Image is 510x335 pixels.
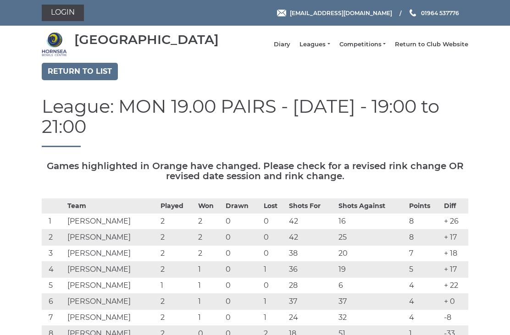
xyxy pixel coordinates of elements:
[158,246,196,262] td: 2
[442,294,468,310] td: + 0
[407,278,442,294] td: 4
[261,199,287,214] th: Lost
[42,214,65,230] td: 1
[287,310,336,326] td: 24
[336,294,407,310] td: 37
[287,262,336,278] td: 36
[299,40,330,49] a: Leagues
[287,246,336,262] td: 38
[158,294,196,310] td: 2
[223,230,261,246] td: 0
[261,230,287,246] td: 0
[287,278,336,294] td: 28
[261,262,287,278] td: 1
[290,9,392,16] span: [EMAIL_ADDRESS][DOMAIN_NAME]
[158,214,196,230] td: 2
[261,214,287,230] td: 0
[42,63,118,80] a: Return to list
[42,5,84,21] a: Login
[261,278,287,294] td: 0
[42,262,65,278] td: 4
[158,310,196,326] td: 2
[158,278,196,294] td: 1
[261,294,287,310] td: 1
[442,214,468,230] td: + 26
[407,246,442,262] td: 7
[339,40,386,49] a: Competitions
[421,9,459,16] span: 01964 537776
[42,310,65,326] td: 7
[395,40,468,49] a: Return to Club Website
[336,230,407,246] td: 25
[42,161,468,181] h5: Games highlighted in Orange have changed. Please check for a revised rink change OR revised date ...
[196,199,223,214] th: Won
[261,310,287,326] td: 1
[223,246,261,262] td: 0
[158,262,196,278] td: 2
[196,278,223,294] td: 1
[196,294,223,310] td: 1
[74,33,219,47] div: [GEOGRAPHIC_DATA]
[261,246,287,262] td: 0
[196,246,223,262] td: 2
[287,199,336,214] th: Shots For
[407,262,442,278] td: 5
[65,278,158,294] td: [PERSON_NAME]
[407,294,442,310] td: 4
[336,262,407,278] td: 19
[65,230,158,246] td: [PERSON_NAME]
[42,96,468,147] h1: League: MON 19.00 PAIRS - [DATE] - 19:00 to 21:00
[42,246,65,262] td: 3
[65,246,158,262] td: [PERSON_NAME]
[65,214,158,230] td: [PERSON_NAME]
[158,230,196,246] td: 2
[223,199,261,214] th: Drawn
[223,278,261,294] td: 0
[223,214,261,230] td: 0
[336,214,407,230] td: 16
[336,310,407,326] td: 32
[287,294,336,310] td: 37
[196,262,223,278] td: 1
[223,262,261,278] td: 0
[65,262,158,278] td: [PERSON_NAME]
[410,9,416,16] img: Phone us
[223,294,261,310] td: 0
[442,262,468,278] td: + 17
[42,230,65,246] td: 2
[442,199,468,214] th: Diff
[196,230,223,246] td: 2
[196,214,223,230] td: 2
[42,278,65,294] td: 5
[336,246,407,262] td: 20
[442,278,468,294] td: + 22
[336,278,407,294] td: 6
[223,310,261,326] td: 0
[65,294,158,310] td: [PERSON_NAME]
[408,9,459,17] a: Phone us 01964 537776
[287,230,336,246] td: 42
[274,40,290,49] a: Diary
[407,199,442,214] th: Points
[158,199,196,214] th: Played
[42,32,67,57] img: Hornsea Bowls Centre
[277,10,286,16] img: Email
[65,310,158,326] td: [PERSON_NAME]
[336,199,407,214] th: Shots Against
[442,310,468,326] td: -8
[407,310,442,326] td: 4
[407,230,442,246] td: 8
[287,214,336,230] td: 42
[442,246,468,262] td: + 18
[407,214,442,230] td: 8
[42,294,65,310] td: 6
[277,9,392,17] a: Email [EMAIL_ADDRESS][DOMAIN_NAME]
[65,199,158,214] th: Team
[196,310,223,326] td: 1
[442,230,468,246] td: + 17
